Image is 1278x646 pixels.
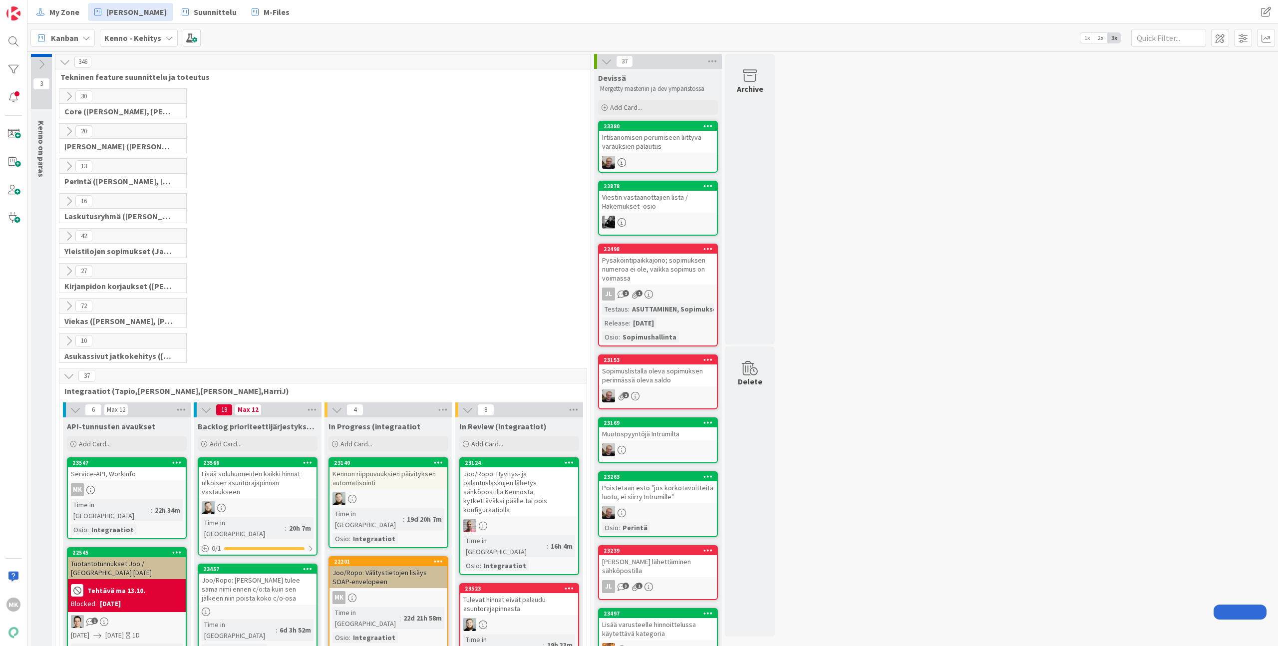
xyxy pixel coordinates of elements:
[216,404,233,416] span: 19
[599,618,717,640] div: Lisää varusteelle hinnoittelussa käytettävä kategoria
[64,141,174,151] span: Halti (Sebastian, VilleH, Riikka, Antti, MikkoV, PetriH, PetriM)
[332,607,399,629] div: Time in [GEOGRAPHIC_DATA]
[599,418,717,427] div: 23169
[285,523,287,534] span: :
[68,548,186,579] div: 22545Tuotantotunnukset Joo / [GEOGRAPHIC_DATA] [DATE]
[64,386,574,396] span: Integraatiot (Tapio,Santeri,Marko,HarriJ)
[346,404,363,416] span: 4
[460,618,578,631] div: SH
[599,580,717,593] div: JL
[599,355,717,386] div: 23153Sopimuslistalla oleva sopimuksen perinnässä oleva saldo
[738,375,762,387] div: Delete
[287,523,314,534] div: 20h 7m
[88,3,173,21] a: [PERSON_NAME]
[202,619,276,641] div: Time in [GEOGRAPHIC_DATA]
[599,472,717,503] div: 23263Poistetaan esto "jos korkotavoitteita luotu, ei siirry Intrumille"
[64,176,174,186] span: Perintä (Jaakko, PetriH, MikkoV, Pasi)
[598,73,626,83] span: Devissä
[198,457,318,556] a: 23566Lisää soluhuoneiden kaikki hinnat ulkoisen asuntorajapinnan vastaukseenSHTime in [GEOGRAPHIC...
[602,522,619,533] div: Osio
[68,483,186,496] div: MK
[199,574,317,605] div: Joo/Ropo: [PERSON_NAME] tulee sama nimi ennen c/o:ta kuin sen jälkeen niin poista koko c/o-osa
[460,467,578,516] div: Joo/Ropo: Hyvitys- ja palautuslaskujen lähetys sähköpostilla Kennosta kytkettäväksi päälle tai po...
[71,483,84,496] div: MK
[91,618,98,624] span: 1
[599,443,717,456] div: JH
[1094,33,1107,43] span: 2x
[332,591,345,604] div: MK
[602,216,615,229] img: KM
[329,566,447,588] div: Joo/Ropo: Välitystietojen lisäys SOAP-envelopeen
[89,524,136,535] div: Integraatiot
[328,457,448,548] a: 23140Kennon riippuvuuksien päivityksen automatisointiSHTime in [GEOGRAPHIC_DATA]:19d 20h 7mOsio:I...
[107,407,125,412] div: Max 12
[87,524,89,535] span: :
[6,598,20,612] div: MK
[277,625,314,636] div: 6d 3h 52m
[463,519,476,532] img: HJ
[465,585,578,592] div: 23523
[599,131,717,153] div: Irtisanomisen perumiseen liittyvä varauksien palautus
[329,557,447,588] div: 22201Joo/Ropo: Välitystietojen lisäys SOAP-envelopeen
[604,246,717,253] div: 22498
[623,392,629,398] span: 1
[599,216,717,229] div: KM
[194,6,237,18] span: Suunnittelu
[329,557,447,566] div: 22201
[329,467,447,489] div: Kennon riippuvuuksien päivityksen automatisointi
[599,364,717,386] div: Sopimuslistalla oleva sopimuksen perinnässä oleva saldo
[604,356,717,363] div: 23153
[598,181,718,236] a: 22878Viestin vastaanottajien lista / Hakemukset -osioKM
[599,472,717,481] div: 23263
[604,183,717,190] div: 22878
[72,459,186,466] div: 23547
[33,78,50,90] span: 3
[1080,33,1094,43] span: 1x
[64,211,174,221] span: Laskutusryhmä (Antti, Keijo)
[619,331,620,342] span: :
[599,245,717,254] div: 22498
[599,427,717,440] div: Muutospyyntöjä Intrumilta
[332,492,345,505] img: SH
[604,547,717,554] div: 23239
[68,467,186,480] div: Service-API, Workinfo
[68,458,186,467] div: 23547
[350,632,398,643] div: Integraatiot
[87,587,145,594] b: Tehtävä ma 13.10.
[599,122,717,153] div: 23380Irtisanomisen perumiseen liittyvä varauksien palautus
[602,156,615,169] img: JH
[104,33,161,43] b: Kenno - Kehitys
[598,471,718,537] a: 23263Poistetaan esto "jos korkotavoitteita luotu, ei siirry Intrumille"JHOsio:Perintä
[328,421,420,431] span: In Progress (integraatiot
[75,160,92,172] span: 13
[106,6,167,18] span: [PERSON_NAME]
[599,182,717,213] div: 22878Viestin vastaanottajien lista / Hakemukset -osio
[599,555,717,577] div: [PERSON_NAME] lähettäminen sähköpostilla
[332,632,349,643] div: Osio
[60,72,578,82] span: Tekninen feature suunnittelu ja toteutus
[332,533,349,544] div: Osio
[85,404,102,416] span: 6
[620,331,679,342] div: Sopimushallinta
[332,508,403,530] div: Time in [GEOGRAPHIC_DATA]
[604,610,717,617] div: 23497
[75,335,92,347] span: 10
[628,304,630,315] span: :
[604,473,717,480] div: 23263
[598,121,718,173] a: 23380Irtisanomisen perumiseen liittyvä varauksien palautusJH
[401,613,444,624] div: 22d 21h 58m
[463,618,476,631] img: SH
[602,506,615,519] img: JH
[602,580,615,593] div: JL
[349,632,350,643] span: :
[477,404,494,416] span: 8
[100,599,121,609] div: [DATE]
[598,545,718,600] a: 23239[PERSON_NAME] lähettäminen sähköpostillaJL
[6,6,20,20] img: Visit kanbanzone.com
[630,304,723,315] div: ASUTTAMINEN, Sopimukset
[599,254,717,285] div: Pysäköintipaikkajono; sopimuksen numeroa ei ole, vaikka sopimus on voimassa
[75,90,92,102] span: 30
[199,458,317,498] div: 23566Lisää soluhuoneiden kaikki hinnat ulkoisen asuntorajapinnan vastaukseen
[598,417,718,463] a: 23169Muutospyyntöjä IntrumiltaJH
[329,458,447,489] div: 23140Kennon riippuvuuksien päivityksen automatisointi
